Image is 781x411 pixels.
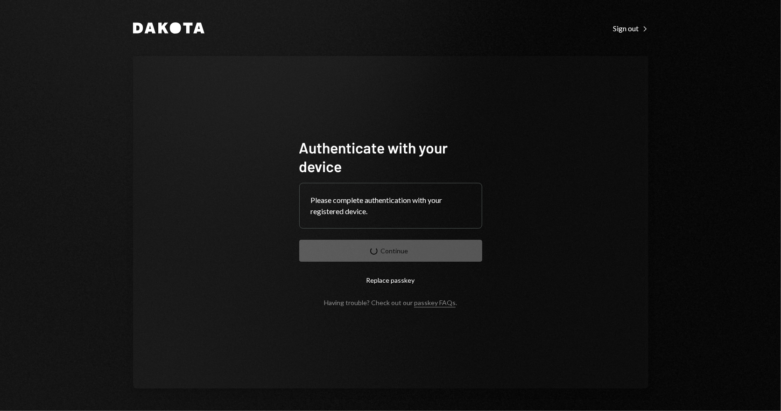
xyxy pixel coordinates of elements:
h1: Authenticate with your device [299,138,482,175]
div: Having trouble? Check out our . [324,299,457,307]
a: Sign out [613,23,648,33]
a: passkey FAQs [414,299,456,307]
div: Sign out [613,24,648,33]
div: Please complete authentication with your registered device. [311,195,471,217]
button: Replace passkey [299,269,482,291]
